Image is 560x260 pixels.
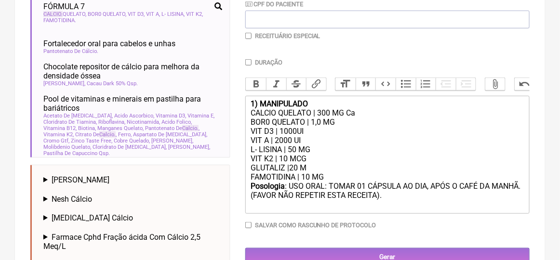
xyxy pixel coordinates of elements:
[114,138,150,144] span: Cobre Quelado
[75,131,117,138] span: Citrato De
[43,80,85,87] span: [PERSON_NAME]
[43,62,222,80] span: Chocolate repositor de cálcio para melhora da densidade óssea
[43,11,86,17] span: QUELATO
[128,11,145,17] span: VIT D3
[78,125,96,131] span: Biotina
[456,78,476,91] button: Increase Level
[306,78,326,91] button: Link
[133,131,207,138] span: Aspartato De [MEDICAL_DATA]
[246,78,266,91] button: Bold
[43,125,77,131] span: Vitamina B12
[255,32,320,39] label: Receituário Especial
[43,131,74,138] span: Vitamina K2
[156,113,186,119] span: Vitamina D3
[251,182,285,191] strong: Posologia
[251,182,524,210] div: : USO ORAL: TOMAR 01 CÁPSULA AO DIA, APÓS O CAFÉ DA MANHÃ. (FAVOR NÃO REPETIR ESTA RECEITA). ㅤ
[168,144,210,150] span: [PERSON_NAME]
[251,172,524,182] div: FAMOTIDINA | 10 MG
[43,39,175,48] span: Fortalecedor oral para cabelos e unhas
[43,195,222,204] summary: Nesh Cálcio
[186,11,203,17] span: VIT K2
[87,80,138,87] span: Cacau Dark 50% Qsp
[43,48,98,54] span: Pantotenato De Cálcio
[251,154,524,172] div: VIT K2 | 10 MCG GLUTALIZ |20 M
[182,125,199,131] span: Calcio
[43,2,85,11] span: FÓRMULA 7
[251,99,308,108] strong: 1) MANIPULADO
[515,78,535,91] button: Undo
[43,150,110,156] span: Pastilha De Capuccino Qsp
[187,113,214,119] span: Vitamina E
[43,11,63,17] span: CALCIO
[114,113,154,119] span: Acido Ascorbico
[335,78,356,91] button: Heading
[99,131,116,138] span: Calcio
[52,195,92,204] span: Nesh Cálcio
[286,78,307,91] button: Strikethrough
[98,119,125,125] span: Riboflavina
[266,78,286,91] button: Italic
[251,117,524,127] div: BOR0 QUELATO | 1,0 MG
[43,233,222,251] summary: Farmace Cphd Fração ácida Com Cálcio 2,5 Meq/L
[356,78,376,91] button: Quote
[43,119,97,125] span: Cloridrato De Tiamina
[251,145,524,154] div: L- LISINA | 50 MG
[255,221,376,229] label: Salvar como rascunho de Protocolo
[416,78,436,91] button: Numbers
[251,136,524,145] div: VIT A | 2000 UI
[52,213,133,222] span: [MEDICAL_DATA] Cálcio
[151,138,193,144] span: [PERSON_NAME]
[71,138,112,144] span: Zinco Taste Free
[43,144,91,150] span: Molibdenio Quelato
[43,175,222,184] summary: [PERSON_NAME]
[145,125,200,131] span: Pantotenato De
[43,17,76,24] span: FAMOTIDINA
[245,0,303,8] label: CPF do Paciente
[43,138,69,144] span: Cromo Gtf
[97,125,144,131] span: Manganes Quelato
[43,94,222,113] span: Pool de vitaminas e minerais em pastilha para bariátricos
[251,108,524,117] div: CALCIO QUELATO | 300 MG Ca
[43,113,113,119] span: Acetato De [MEDICAL_DATA]
[251,127,524,136] div: VIT D3 | 1000UI
[485,78,506,91] button: Attach Files
[255,59,282,66] label: Duração
[43,233,200,251] span: Farmace Cphd Fração ácida Com Cálcio 2,5 Meq/L
[88,11,126,17] span: BOR0 QUELATO
[52,175,109,184] span: [PERSON_NAME]
[161,11,185,17] span: L- LISINA
[93,144,167,150] span: Cloridrato De [MEDICAL_DATA]
[146,11,160,17] span: VIT A
[396,78,416,91] button: Bullets
[161,119,192,125] span: Acido Folico
[375,78,396,91] button: Code
[43,213,222,222] summary: [MEDICAL_DATA] Cálcio
[118,131,132,138] span: Ferro
[436,78,456,91] button: Decrease Level
[127,119,160,125] span: Nicotinamida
